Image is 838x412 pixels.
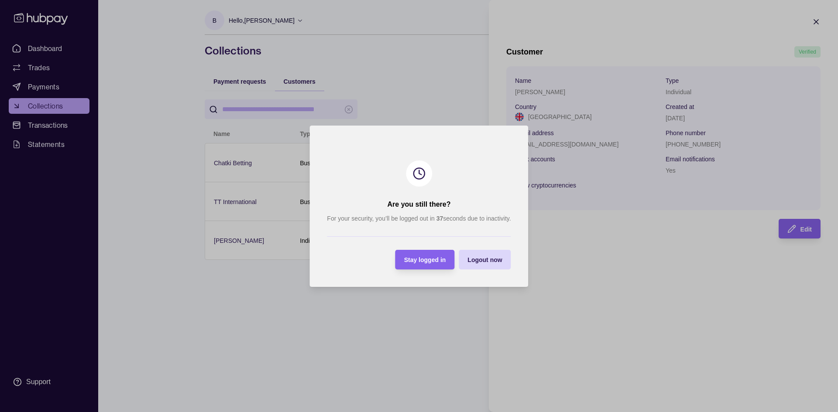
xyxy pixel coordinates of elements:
[467,256,502,263] span: Logout now
[395,250,455,269] button: Stay logged in
[388,200,451,209] h2: Are you still there?
[459,250,511,269] button: Logout now
[327,214,511,223] p: For your security, you’ll be logged out in seconds due to inactivity.
[436,215,443,222] strong: 37
[404,256,446,263] span: Stay logged in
